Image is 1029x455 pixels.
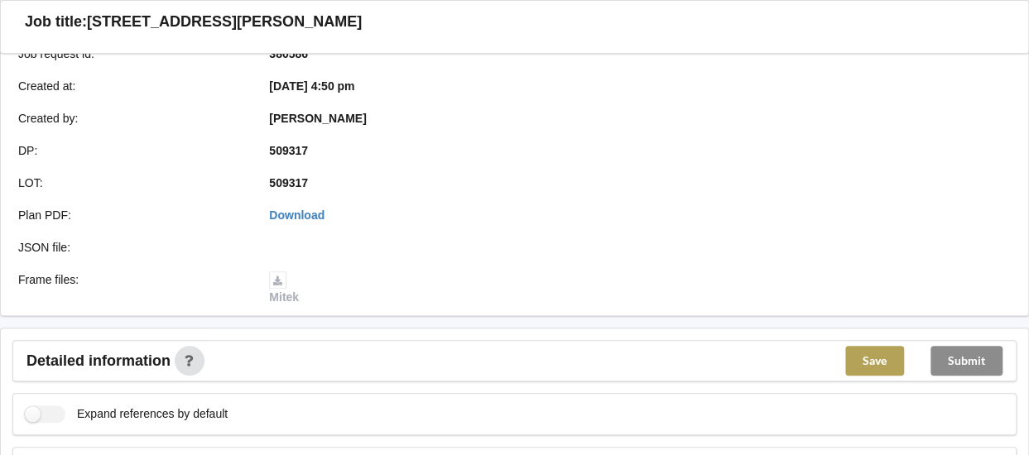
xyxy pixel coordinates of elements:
[269,273,299,304] a: Mitek
[7,207,257,223] div: Plan PDF :
[25,405,228,423] label: Expand references by default
[845,346,904,376] button: Save
[7,110,257,127] div: Created by :
[269,79,354,93] b: [DATE] 4:50 pm
[87,12,362,31] h3: [STREET_ADDRESS][PERSON_NAME]
[7,175,257,191] div: LOT :
[269,112,366,125] b: [PERSON_NAME]
[7,78,257,94] div: Created at :
[269,176,308,189] b: 509317
[25,12,87,31] h3: Job title:
[269,208,325,222] a: Download
[269,47,308,60] b: 380586
[269,144,308,157] b: 509317
[7,239,257,256] div: JSON file :
[7,142,257,159] div: DP :
[7,271,257,306] div: Frame files :
[26,353,171,368] span: Detailed information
